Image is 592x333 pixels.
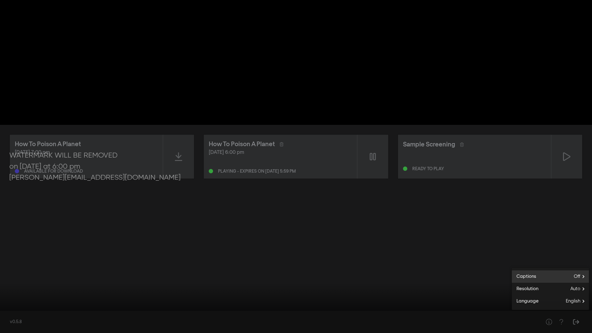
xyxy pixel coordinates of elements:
button: Language [512,295,589,307]
span: Captions [512,273,536,280]
span: Language [512,298,539,305]
span: Off [574,272,589,281]
button: Resolution [512,283,589,295]
button: Captions [512,270,589,283]
div: v0.5.8 [10,319,530,325]
span: English [566,297,589,306]
span: Resolution [512,286,538,293]
button: Help [543,316,555,328]
button: Sign Out [570,316,582,328]
span: Auto [570,284,589,294]
button: Help [555,316,567,328]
